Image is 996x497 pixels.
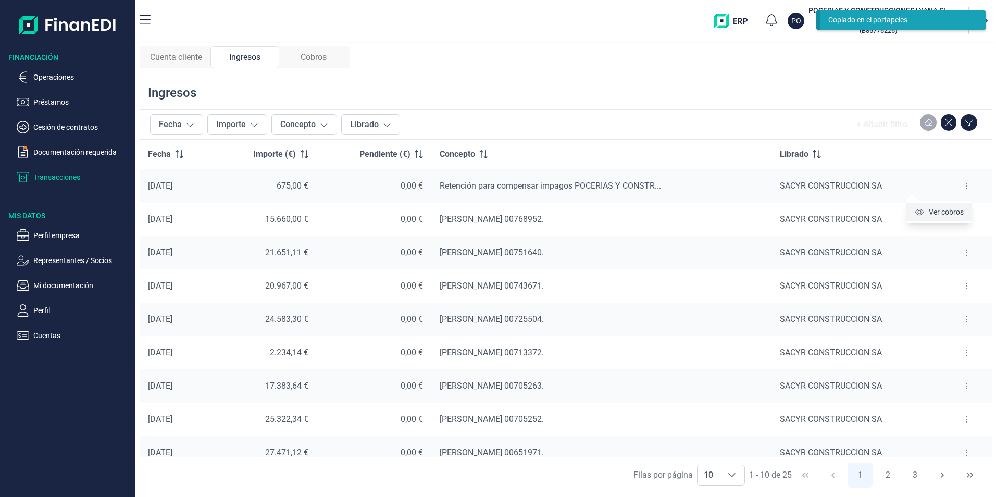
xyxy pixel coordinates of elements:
div: 21.651,11 € [222,247,308,258]
button: First Page [793,463,818,488]
p: Préstamos [33,96,131,108]
div: 0,00 € [325,281,423,291]
div: 2.234,14 € [222,347,308,358]
span: [PERSON_NAME] 00768952. [440,214,544,224]
button: Last Page [957,463,982,488]
span: Cuenta cliente [150,51,202,64]
span: [PERSON_NAME] 00705252. [440,414,544,424]
div: [DATE] [148,448,206,458]
button: Librado [341,114,400,135]
button: Perfil empresa [17,229,131,242]
button: Cuentas [17,329,131,342]
span: SACYR CONSTRUCCION SA [780,281,882,291]
span: [PERSON_NAME] 00705263. [440,381,544,391]
div: 675,00 € [222,181,308,191]
p: Mi documentación [33,279,131,292]
div: 0,00 € [325,347,423,358]
button: Préstamos [17,96,131,108]
p: Cuentas [33,329,131,342]
div: 0,00 € [325,314,423,325]
div: 20.967,00 € [222,281,308,291]
span: [PERSON_NAME] 00651971. [440,448,544,457]
button: Importe [207,114,267,135]
button: Mi documentación [17,279,131,292]
p: Documentación requerida [33,146,131,158]
span: 10 [698,465,719,485]
span: SACYR CONSTRUCCION SA [780,381,882,391]
div: [DATE] [148,247,206,258]
div: Filas por página [633,469,693,481]
span: SACYR CONSTRUCCION SA [780,347,882,357]
div: Cuenta cliente [142,46,210,68]
span: SACYR CONSTRUCCION SA [780,414,882,424]
span: Importe (€) [253,148,296,160]
li: Ver cobros [906,203,972,221]
span: Ver cobros [929,207,964,217]
div: 25.322,34 € [222,414,308,425]
p: Perfil [33,304,131,317]
span: SACYR CONSTRUCCION SA [780,314,882,324]
div: [DATE] [148,314,206,325]
span: SACYR CONSTRUCCION SA [780,448,882,457]
div: Ingresos [210,46,279,68]
button: Transacciones [17,171,131,183]
div: [DATE] [148,281,206,291]
span: Fecha [148,148,171,160]
div: 24.583,30 € [222,314,308,325]
div: [DATE] [148,381,206,391]
button: Perfil [17,304,131,317]
p: Perfil empresa [33,229,131,242]
span: SACYR CONSTRUCCION SA [780,181,882,191]
div: Choose [719,465,744,485]
button: Previous Page [820,463,845,488]
div: 0,00 € [325,214,423,225]
div: 0,00 € [325,381,423,391]
span: Pendiente (€) [359,148,410,160]
p: [PERSON_NAME] [PERSON_NAME] [808,16,948,24]
p: Representantes / Socios [33,254,131,267]
div: 0,00 € [325,247,423,258]
a: Ver cobros [914,207,964,217]
span: [PERSON_NAME] 00743671. [440,281,544,291]
p: PO [791,16,801,26]
div: Ingresos [148,84,196,101]
span: 1 - 10 de 25 [749,471,792,479]
div: 27.471,12 € [222,448,308,458]
button: Next Page [930,463,955,488]
button: Documentación requerida [17,146,131,158]
span: [PERSON_NAME] 00751640. [440,247,544,257]
button: Fecha [150,114,203,135]
button: Page 1 [848,463,873,488]
div: [DATE] [148,181,206,191]
span: Concepto [440,148,475,160]
div: [DATE] [148,347,206,358]
div: 17.383,64 € [222,381,308,391]
button: Concepto [271,114,337,135]
span: Librado [780,148,808,160]
button: Page 2 [875,463,900,488]
div: Cobros [279,46,348,68]
div: Copiado en el portapeles [828,15,970,26]
div: 15.660,00 € [222,214,308,225]
span: Retención para compensar impagos POCERIAS Y CONSTR... [440,181,661,191]
button: POPOCERIAS Y CONSTRUCCIONES LYANA SL[PERSON_NAME] [PERSON_NAME](B86776226) [788,5,964,36]
button: Cesión de contratos [17,121,131,133]
div: 0,00 € [325,181,423,191]
span: SACYR CONSTRUCCION SA [780,247,882,257]
button: Representantes / Socios [17,254,131,267]
p: Operaciones [33,71,131,83]
span: [PERSON_NAME] 00713372. [440,347,544,357]
div: [DATE] [148,214,206,225]
span: Cobros [301,51,327,64]
img: erp [714,14,755,28]
h3: POCERIAS Y CONSTRUCCIONES LYANA SL [808,5,948,16]
p: Cesión de contratos [33,121,131,133]
p: Transacciones [33,171,131,183]
span: Ingresos [229,51,260,64]
img: Logo de aplicación [19,8,117,42]
div: [DATE] [148,414,206,425]
div: 0,00 € [325,448,423,458]
button: Operaciones [17,71,131,83]
button: Page 3 [903,463,928,488]
div: 0,00 € [325,414,423,425]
